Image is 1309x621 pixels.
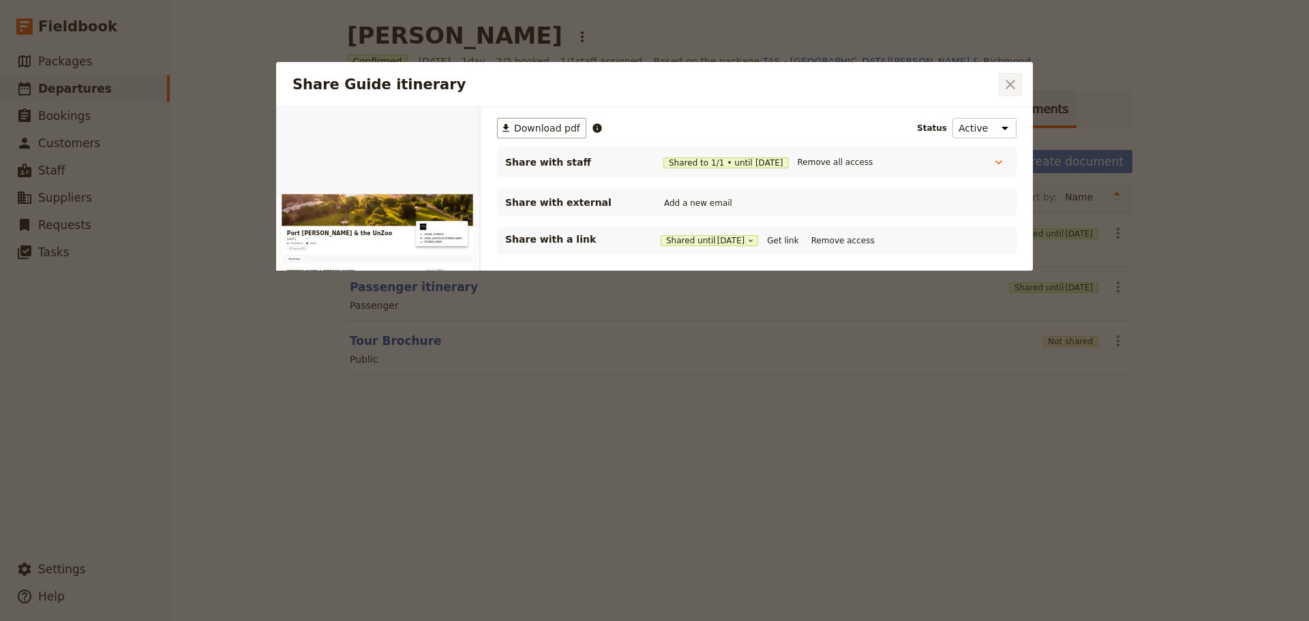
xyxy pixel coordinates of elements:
button: ​Download pdf [497,118,586,138]
span: 1 / 1 [663,157,789,168]
span: 8:30am [62,470,96,479]
span: [DATE] [755,157,783,168]
button: Remove access [808,233,878,248]
h3: [GEOGRAPHIC_DATA] [121,469,223,515]
button: Add a new email [661,196,736,211]
a: Itinerary [49,258,115,296]
span: 1 staff [147,203,175,217]
select: Status [952,118,1017,138]
button: Get link [764,233,802,248]
span: Share with external [505,196,642,209]
p: Share with a link [505,232,642,246]
span: [PERSON_NAME] & [PERSON_NAME] [49,322,337,339]
span: Shared to [669,157,708,168]
span: Clients travelling from the [GEOGRAPHIC_DATA]. Also taking a GPT tour in [GEOGRAPHIC_DATA]. [82,386,541,397]
button: ​Download PDF [49,225,138,241]
a: bookings@greatprivatetours.com.au [618,181,802,195]
span: [DOMAIN_NAME] [635,198,714,211]
button: Close dialog [999,73,1022,96]
span: [EMAIL_ADDRESS][DOMAIN_NAME] [635,181,802,195]
span: Download PDF [70,228,129,239]
img: Great Private Tours logo [618,125,646,153]
button: Shared until[DATE] [661,235,758,246]
span: 2/2 booked [64,203,117,217]
a: greatprivatetours.com.au [618,198,802,211]
button: Day 1 • [DATE] [PERSON_NAME] & [PERSON_NAME] [636,320,819,348]
h2: Share Guide itinerary [292,74,996,95]
span: Share with staff [505,155,642,169]
span: • until [727,157,752,168]
span: Partner, [PERSON_NAME], has recovered from [MEDICAL_DATA] - but has left him needing toilet more ... [82,399,541,424]
span: Status [917,123,947,134]
span: [PHONE_NUMBER] [635,165,722,179]
button: Remove all access [794,155,877,170]
span: [PERSON_NAME] [PERSON_NAME] [PHONE_NUMBER] [60,364,312,375]
span: [DATE] [49,183,89,199]
h4: [STREET_ADDRESS] [247,474,562,485]
a: +61 430 279 438 [618,165,802,179]
span: [DATE] [717,235,745,246]
span: Download pdf [514,121,580,135]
